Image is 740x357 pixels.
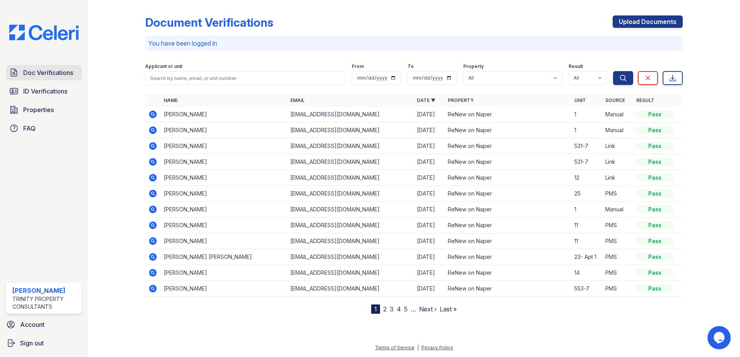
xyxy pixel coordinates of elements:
a: Upload Documents [613,15,683,28]
td: 25 [571,186,602,202]
td: [PERSON_NAME] [PERSON_NAME] [161,249,287,265]
iframe: chat widget [707,326,732,349]
td: [PERSON_NAME] [161,122,287,138]
div: [PERSON_NAME] [12,286,79,295]
a: Terms of Service [375,345,415,350]
a: Properties [6,102,82,117]
td: 531-7 [571,154,602,170]
input: Search by name, email, or unit number [145,71,346,85]
td: 11 [571,233,602,249]
td: 1 [571,107,602,122]
a: Privacy Policy [421,345,453,350]
td: ReNew on Naper [445,154,571,170]
td: [PERSON_NAME] [161,170,287,186]
td: ReNew on Naper [445,202,571,218]
td: [PERSON_NAME] [161,202,287,218]
div: | [417,345,419,350]
td: 11 [571,218,602,233]
td: [DATE] [414,265,445,281]
td: PMS [602,186,633,202]
td: PMS [602,233,633,249]
td: [EMAIL_ADDRESS][DOMAIN_NAME] [287,138,414,154]
td: 531-7 [571,138,602,154]
a: 2 [383,305,387,313]
td: ReNew on Naper [445,265,571,281]
label: Property [463,63,484,70]
td: [PERSON_NAME] [161,281,287,297]
td: [PERSON_NAME] [161,138,287,154]
a: Sign out [3,335,85,351]
label: Result [569,63,583,70]
div: Pass [636,237,673,245]
td: [EMAIL_ADDRESS][DOMAIN_NAME] [287,265,414,281]
td: 14 [571,265,602,281]
span: Account [20,320,45,329]
td: ReNew on Naper [445,122,571,138]
a: Next › [419,305,437,313]
td: ReNew on Naper [445,249,571,265]
a: Source [605,97,625,103]
a: Doc Verifications [6,65,82,80]
a: 4 [397,305,401,313]
div: Pass [636,253,673,261]
td: ReNew on Naper [445,138,571,154]
p: You have been logged in [148,39,680,48]
td: 553-7 [571,281,602,297]
a: Property [448,97,474,103]
img: CE_Logo_Blue-a8612792a0a2168367f1c8372b55b34899dd931a85d93a1a3d3e32e68fde9ad4.png [3,25,85,40]
td: [DATE] [414,170,445,186]
td: [EMAIL_ADDRESS][DOMAIN_NAME] [287,154,414,170]
td: [PERSON_NAME] [161,186,287,202]
a: Last » [440,305,457,313]
div: Pass [636,269,673,277]
td: 1 [571,122,602,138]
td: [DATE] [414,281,445,297]
div: 1 [371,304,380,314]
div: Pass [636,190,673,197]
a: Account [3,317,85,332]
td: [DATE] [414,186,445,202]
td: [PERSON_NAME] [161,233,287,249]
label: From [352,63,364,70]
td: [EMAIL_ADDRESS][DOMAIN_NAME] [287,233,414,249]
div: Document Verifications [145,15,273,29]
td: [DATE] [414,233,445,249]
td: [PERSON_NAME] [161,107,287,122]
div: Pass [636,126,673,134]
a: Name [164,97,178,103]
td: Link [602,138,633,154]
td: [EMAIL_ADDRESS][DOMAIN_NAME] [287,218,414,233]
a: Unit [574,97,586,103]
td: Manual [602,107,633,122]
div: Trinity Property Consultants [12,295,79,311]
span: … [411,304,416,314]
td: ReNew on Naper [445,233,571,249]
span: Properties [23,105,54,114]
div: Pass [636,158,673,166]
td: 12 [571,170,602,186]
td: [EMAIL_ADDRESS][DOMAIN_NAME] [287,249,414,265]
div: Pass [636,206,673,213]
td: [DATE] [414,138,445,154]
td: [DATE] [414,202,445,218]
td: [DATE] [414,218,445,233]
td: [EMAIL_ADDRESS][DOMAIN_NAME] [287,281,414,297]
td: [PERSON_NAME] [161,154,287,170]
div: Pass [636,174,673,182]
td: [EMAIL_ADDRESS][DOMAIN_NAME] [287,170,414,186]
td: [EMAIL_ADDRESS][DOMAIN_NAME] [287,186,414,202]
td: [PERSON_NAME] [161,218,287,233]
div: Pass [636,285,673,292]
td: PMS [602,218,633,233]
a: ID Verifications [6,83,82,99]
a: Email [290,97,305,103]
div: Pass [636,221,673,229]
div: Pass [636,110,673,118]
span: Sign out [20,338,44,348]
td: [DATE] [414,249,445,265]
td: 1 [571,202,602,218]
td: [DATE] [414,107,445,122]
td: ReNew on Naper [445,170,571,186]
span: ID Verifications [23,87,67,96]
